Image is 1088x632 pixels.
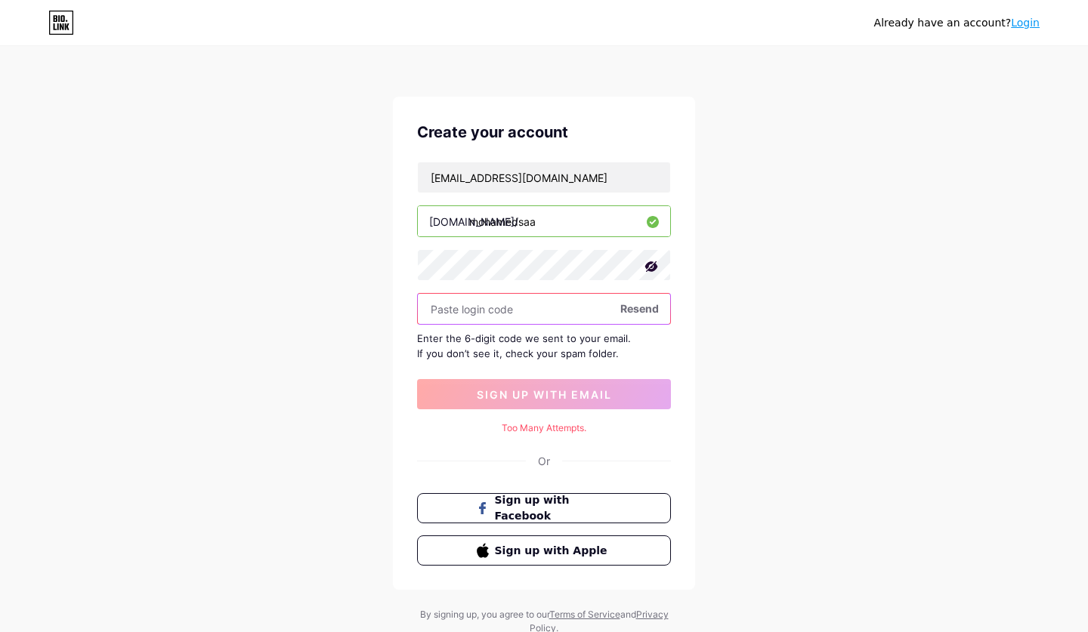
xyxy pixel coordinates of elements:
input: Paste login code [418,294,670,324]
a: Terms of Service [549,609,620,620]
span: Sign up with Apple [495,543,612,559]
button: Sign up with Facebook [417,493,671,523]
div: [DOMAIN_NAME]/ [429,214,518,230]
div: Too Many Attempts. [417,421,671,435]
button: sign up with email [417,379,671,409]
span: Resend [620,301,659,316]
button: Sign up with Apple [417,535,671,566]
span: sign up with email [477,388,612,401]
input: username [418,206,670,236]
div: Create your account [417,121,671,143]
span: Sign up with Facebook [495,492,612,524]
a: Login [1011,17,1040,29]
div: Already have an account? [874,15,1040,31]
input: Email [418,162,670,193]
div: Or [538,453,550,469]
div: Enter the 6-digit code we sent to your email. If you don’t see it, check your spam folder. [417,331,671,361]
